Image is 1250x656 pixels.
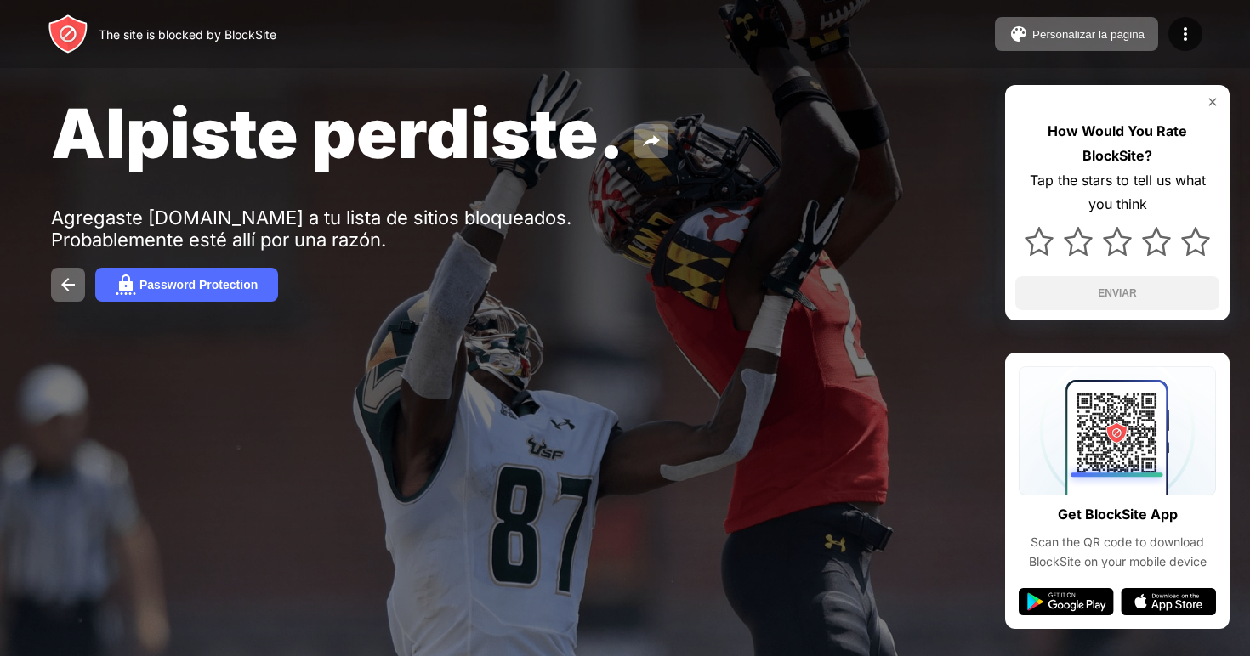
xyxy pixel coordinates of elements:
[1142,227,1171,256] img: star.svg
[1181,227,1210,256] img: star.svg
[99,27,276,42] div: The site is blocked by BlockSite
[95,268,278,302] button: Password Protection
[1019,588,1114,615] img: google-play.svg
[641,131,662,151] img: share.svg
[58,274,78,295] img: back.svg
[1019,366,1216,495] img: qrcode.svg
[1175,24,1196,44] img: menu-icon.svg
[51,206,577,251] div: Agregaste [DOMAIN_NAME] a tu lista de sitios bloqueados. Probablemente esté allí por una razón.
[1032,28,1145,41] div: Personalizar la página
[1025,227,1054,256] img: star.svg
[1009,24,1029,44] img: pallet.svg
[1015,119,1219,168] div: How Would You Rate BlockSite?
[1015,168,1219,218] div: Tap the stars to tell us what you think
[1019,533,1216,571] div: Scan the QR code to download BlockSite on your mobile device
[51,92,624,174] span: Alpiste perdiste.
[48,14,88,54] img: header-logo.svg
[1103,227,1132,256] img: star.svg
[116,274,136,295] img: password.svg
[1015,276,1219,310] button: ENVIAR
[1121,588,1216,615] img: app-store.svg
[139,278,258,291] div: Password Protection
[1058,502,1178,527] div: Get BlockSite App
[1064,227,1093,256] img: star.svg
[1206,95,1219,109] img: rate-us-close.svg
[995,17,1158,51] button: Personalizar la página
